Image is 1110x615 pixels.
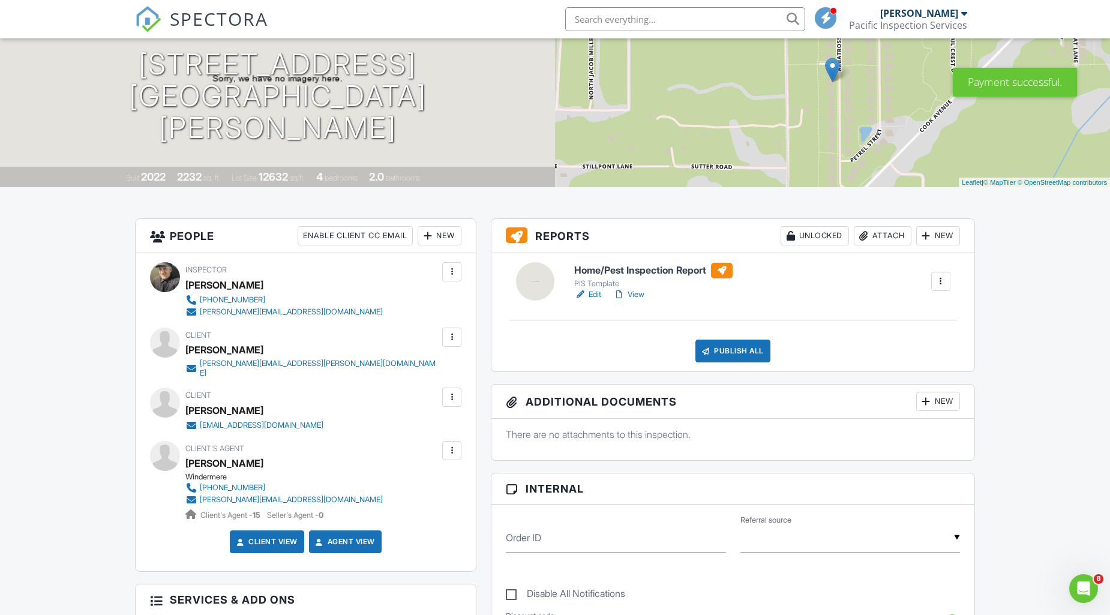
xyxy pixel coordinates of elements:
strong: 15 [253,511,260,520]
a: [PERSON_NAME][EMAIL_ADDRESS][PERSON_NAME][DOMAIN_NAME] [185,359,439,378]
img: The Best Home Inspection Software - Spectora [135,6,161,32]
a: [PERSON_NAME][EMAIL_ADDRESS][DOMAIN_NAME] [185,494,383,506]
span: Client's Agent - [200,511,262,520]
a: Home/Pest Inspection Report PIS Template [574,263,733,289]
span: bedrooms [325,173,358,182]
label: Disable All Notifications [506,588,625,603]
div: Unlocked [781,226,849,245]
div: | [959,178,1110,188]
h3: People [136,219,476,253]
span: Client's Agent [185,444,244,453]
span: bathrooms [386,173,420,182]
h3: Internal [491,473,974,505]
div: Publish All [695,340,770,362]
h1: [STREET_ADDRESS] [GEOGRAPHIC_DATA][PERSON_NAME] [19,49,536,143]
a: Agent View [313,536,375,548]
iframe: Intercom live chat [1069,574,1098,603]
div: 2022 [141,170,166,183]
span: sq.ft. [290,173,305,182]
div: New [916,226,960,245]
a: SPECTORA [135,16,268,41]
a: [PERSON_NAME] [185,454,263,472]
span: 8 [1094,574,1103,584]
div: [PERSON_NAME] [185,401,263,419]
a: © MapTiler [983,179,1016,186]
div: [PERSON_NAME] [185,276,263,294]
div: 2.0 [369,170,384,183]
div: Pacific Inspection Services [849,19,967,31]
a: Leaflet [962,179,982,186]
div: 4 [316,170,323,183]
div: Attach [854,226,911,245]
div: [EMAIL_ADDRESS][DOMAIN_NAME] [200,421,323,430]
div: New [916,392,960,411]
div: Enable Client CC Email [298,226,413,245]
p: There are no attachments to this inspection. [506,428,960,441]
input: Search everything... [565,7,805,31]
div: Payment successful. [953,68,1077,97]
span: Inspector [185,265,227,274]
h6: Home/Pest Inspection Report [574,263,733,278]
a: Edit [574,289,601,301]
span: sq. ft. [203,173,220,182]
a: [PHONE_NUMBER] [185,294,383,306]
a: [PERSON_NAME][EMAIL_ADDRESS][DOMAIN_NAME] [185,306,383,318]
label: Order ID [506,531,541,544]
label: Referral source [740,515,791,526]
h3: Reports [491,219,974,253]
div: [PERSON_NAME] [185,341,263,359]
h3: Additional Documents [491,385,974,419]
span: Client [185,391,211,400]
div: PIS Template [574,279,733,289]
a: View [613,289,644,301]
span: SPECTORA [170,6,268,31]
div: [PHONE_NUMBER] [200,483,265,493]
div: 12632 [259,170,288,183]
div: New [418,226,461,245]
a: [PHONE_NUMBER] [185,482,383,494]
div: Windermere [185,472,392,482]
div: 2232 [177,170,202,183]
a: © OpenStreetMap contributors [1018,179,1107,186]
span: Lot Size [232,173,257,182]
a: Client View [234,536,298,548]
span: Seller's Agent - [267,511,323,520]
div: [PHONE_NUMBER] [200,295,265,305]
span: Client [185,331,211,340]
div: [PERSON_NAME][EMAIL_ADDRESS][DOMAIN_NAME] [200,307,383,317]
a: [EMAIL_ADDRESS][DOMAIN_NAME] [185,419,323,431]
div: [PERSON_NAME][EMAIL_ADDRESS][PERSON_NAME][DOMAIN_NAME] [200,359,439,378]
div: [PERSON_NAME] [880,7,958,19]
div: [PERSON_NAME][EMAIL_ADDRESS][DOMAIN_NAME] [200,495,383,505]
strong: 0 [319,511,323,520]
span: Built [126,173,139,182]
